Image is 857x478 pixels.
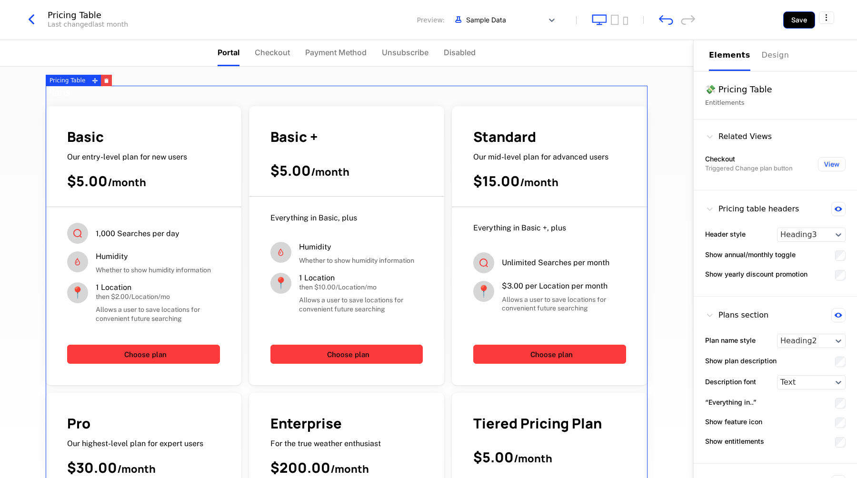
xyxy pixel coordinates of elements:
span: 1 Location [299,273,423,283]
span: Pro [67,414,90,433]
span: Portal [218,47,239,58]
span: Our highest-level plan for expert users [67,439,203,448]
span: Allows a user to save locations for convenient future searching [299,296,423,314]
button: Save [783,11,815,29]
span: Our entry-level plan for new users [67,152,187,161]
span: $5.00 [473,448,552,467]
label: Description font [705,377,756,387]
span: Preview: [417,15,445,25]
span: Allows a user to save locations for convenient future searching [502,295,626,313]
span: Our mid-level plan for advanced users [473,152,608,161]
span: then $10.00 / Location / mo [299,283,423,292]
span: 📍 [67,282,88,303]
div: 💸 Pricing Table [705,83,846,96]
button: Choose plan [473,345,626,364]
label: Show feature icon [705,417,762,427]
button: tablet [611,14,619,25]
span: Payment Method [305,47,367,58]
label: Show annual/monthly toggle [705,249,796,259]
span: Everything in Basic +, plus [473,223,566,232]
sub: / month [311,165,349,179]
div: Checkout [705,154,793,164]
div: Design [762,50,792,61]
sub: / month [330,462,369,476]
span: 📍 [270,273,291,294]
button: Choose plan [67,345,220,364]
sub: / month [108,175,146,189]
i: search [67,223,88,244]
div: Pricing Table [48,11,128,20]
div: Plans section [705,308,768,322]
label: Header style [705,229,746,239]
span: 📍 [473,281,494,302]
span: $30.00 [67,458,156,477]
span: Plans [46,86,70,99]
span: 1 Location [96,282,220,293]
label: “Everything in..” [705,397,757,407]
span: Basic [67,127,104,146]
span: Enterprise [270,414,342,433]
span: then $2.00 / Location / mo [96,292,220,301]
span: Standard [473,127,536,146]
button: desktop [592,14,607,25]
div: Last changed last month [48,20,128,29]
button: mobile [623,17,628,25]
span: $15.00 [473,171,558,190]
sub: / month [117,462,156,476]
span: Humidity [299,242,414,252]
span: Allows a user to save locations for convenient future searching [96,305,220,323]
span: $3.00 per Location per month [502,281,626,291]
span: Whether to show humidity information [96,266,211,275]
span: Disabled [444,47,476,58]
span: 1,000 Searches per day [96,229,179,239]
span: Basic + [270,127,318,146]
span: $5.00 [67,171,146,190]
span: Tiered Pricing Plan [473,414,602,433]
div: redo [681,15,695,25]
span: $200.00 [270,458,369,477]
div: Elements [709,50,750,61]
sub: / month [514,451,552,466]
div: Pricing Table [46,75,89,86]
div: Pricing table headers [705,202,799,216]
span: Checkout [255,47,290,58]
span: Unlimited Searches per month [502,258,609,268]
span: Whether to show humidity information [299,256,414,265]
span: Unsubscribe [382,47,428,58]
label: Plan name style [705,335,756,345]
button: Select action [819,11,834,24]
i: water-drop [67,251,88,272]
sub: / month [520,175,558,189]
div: undo [659,15,673,25]
i: water-drop [270,242,291,263]
label: Show entitlements [705,436,764,446]
span: Everything in Basic, plus [270,213,357,222]
div: Triggered Change plan button [705,164,793,173]
button: View [818,157,846,171]
i: search [473,252,494,273]
div: Entitlements [705,98,846,108]
span: $5.00 [270,161,349,180]
label: Show plan description [705,356,777,366]
div: Choose Sub Page [709,40,842,71]
button: Choose plan [270,345,423,364]
span: For the true weather enthusiast [270,439,381,448]
span: Humidity [96,251,211,262]
label: Show yearly discount promotion [705,269,807,279]
div: Related Views [705,131,772,142]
